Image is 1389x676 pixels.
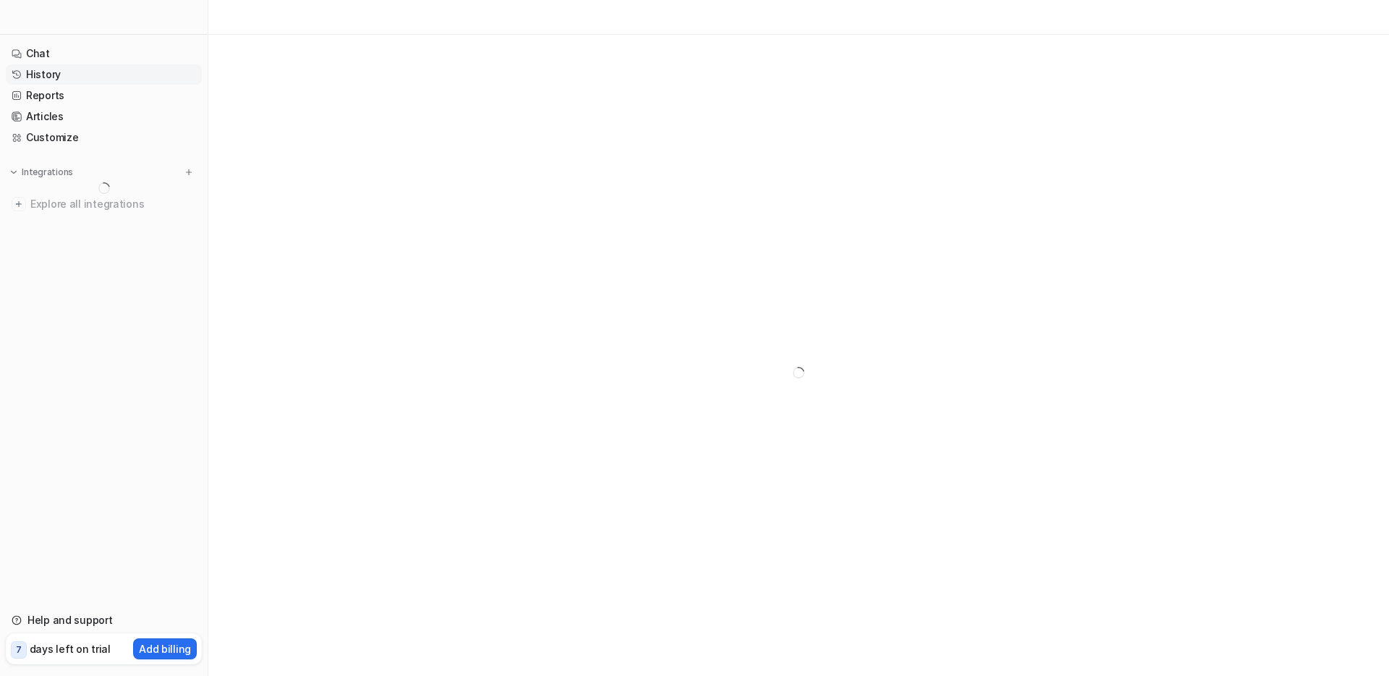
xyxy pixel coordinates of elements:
[6,610,202,630] a: Help and support
[6,165,77,179] button: Integrations
[6,106,202,127] a: Articles
[22,166,73,178] p: Integrations
[6,64,202,85] a: History
[30,193,196,216] span: Explore all integrations
[9,167,19,177] img: expand menu
[6,194,202,214] a: Explore all integrations
[6,85,202,106] a: Reports
[139,641,191,656] p: Add billing
[12,197,26,211] img: explore all integrations
[16,643,22,656] p: 7
[6,43,202,64] a: Chat
[30,641,111,656] p: days left on trial
[6,127,202,148] a: Customize
[184,167,194,177] img: menu_add.svg
[133,638,197,659] button: Add billing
